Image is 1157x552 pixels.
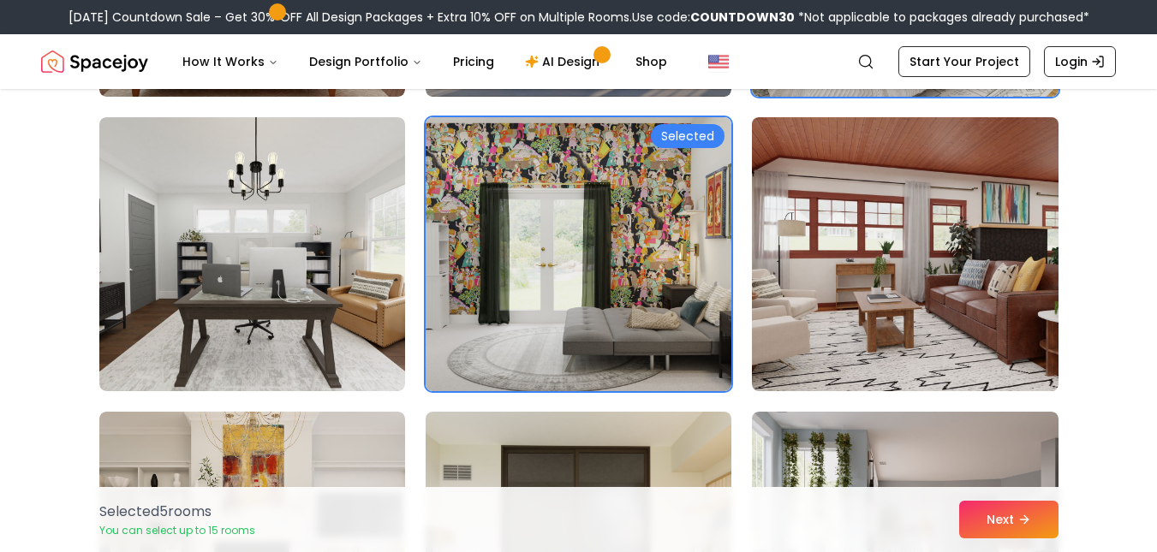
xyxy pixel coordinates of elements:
[99,524,255,537] p: You can select up to 15 rooms
[1044,46,1116,77] a: Login
[41,34,1116,89] nav: Global
[99,117,405,391] img: Room room-28
[511,45,618,79] a: AI Design
[426,117,731,391] img: Room room-29
[651,124,725,148] div: Selected
[708,51,729,72] img: United States
[959,501,1059,538] button: Next
[169,45,681,79] nav: Main
[41,45,148,79] img: Spacejoy Logo
[99,502,255,522] p: Selected 5 room s
[169,45,292,79] button: How It Works
[622,45,681,79] a: Shop
[41,45,148,79] a: Spacejoy
[632,9,795,26] span: Use code:
[744,110,1065,398] img: Room room-30
[898,46,1030,77] a: Start Your Project
[69,9,1089,26] div: [DATE] Countdown Sale – Get 30% OFF All Design Packages + Extra 10% OFF on Multiple Rooms.
[439,45,508,79] a: Pricing
[295,45,436,79] button: Design Portfolio
[795,9,1089,26] span: *Not applicable to packages already purchased*
[690,9,795,26] b: COUNTDOWN30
